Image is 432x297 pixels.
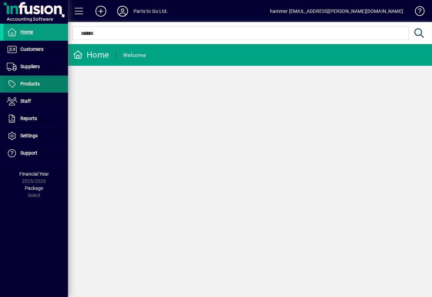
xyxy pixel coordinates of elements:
div: Parts to Go Ltd. [133,6,168,17]
a: Settings [3,127,68,144]
span: Package [25,185,43,191]
a: Knowledge Base [410,1,424,23]
a: Suppliers [3,58,68,75]
span: Financial Year [19,171,49,177]
a: Support [3,145,68,162]
span: Settings [20,133,38,138]
span: Support [20,150,37,156]
span: Customers [20,46,43,52]
a: Reports [3,110,68,127]
div: hammer [EMAIL_ADDRESS][PERSON_NAME][DOMAIN_NAME] [270,6,403,17]
button: Add [90,5,112,17]
span: Reports [20,116,37,121]
div: Home [73,49,109,60]
div: Welcome [123,50,146,61]
button: Profile [112,5,133,17]
span: Suppliers [20,64,40,69]
a: Staff [3,93,68,110]
span: Staff [20,98,31,104]
a: Customers [3,41,68,58]
a: Products [3,76,68,93]
span: Home [20,29,33,35]
span: Products [20,81,40,86]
